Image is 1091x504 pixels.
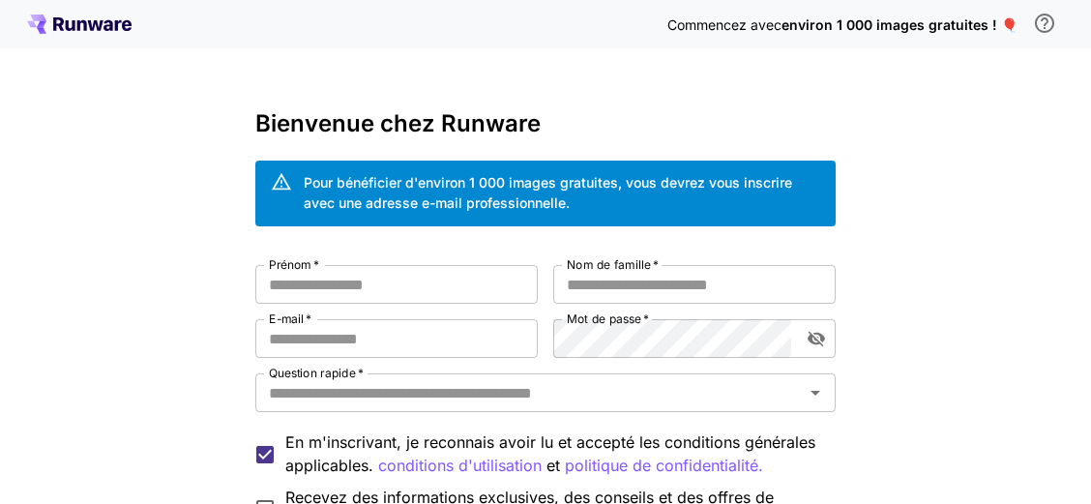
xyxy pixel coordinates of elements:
font: politique de confidentialité. [565,456,763,475]
font: environ 1 000 images gratuites ! 🎈 [781,16,1017,33]
font: Prénom [269,257,311,272]
font: conditions d'utilisation [378,456,542,475]
font: En m'inscrivant, je reconnais avoir lu et accepté les conditions générales applicables. [285,432,815,475]
font: Commencez avec [667,16,781,33]
font: et [546,456,560,475]
button: En m'inscrivant, je reconnais avoir lu et accepté les conditions générales applicables. et politi... [378,454,542,478]
button: activer la visibilité du mot de passe [799,321,834,356]
button: En m'inscrivant, je reconnais avoir lu et accepté les conditions générales applicables. condition... [565,454,763,478]
font: Pour bénéficier d'environ 1 000 images gratuites, vous devrez vous inscrire avec une adresse e-ma... [304,174,792,211]
font: E-mail [269,311,304,326]
font: Mot de passe [567,311,641,326]
button: Ouvrir [802,379,829,406]
font: Bienvenue chez Runware [255,109,541,137]
font: Nom de famille [567,257,650,272]
button: Pour bénéficier d'un crédit gratuit, vous devez vous inscrire avec une adresse e-mail professionn... [1025,4,1064,43]
font: Question rapide [269,366,355,380]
